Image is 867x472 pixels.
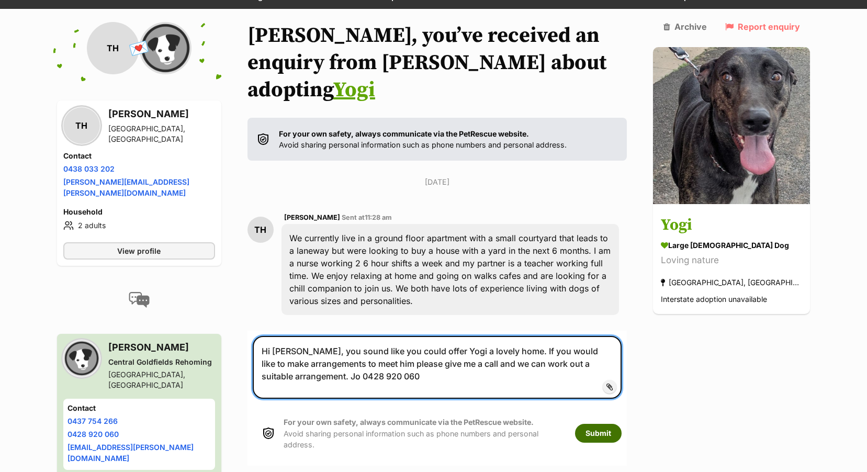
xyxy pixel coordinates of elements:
[284,417,565,450] p: Avoid sharing personal information such as phone numbers and personal address.
[661,254,802,268] div: Loving nature
[108,369,215,390] div: [GEOGRAPHIC_DATA], [GEOGRAPHIC_DATA]
[279,129,529,138] strong: For your own safety, always communicate via the PetRescue website.
[67,443,194,463] a: [EMAIL_ADDRESS][PERSON_NAME][DOMAIN_NAME]
[63,177,189,197] a: [PERSON_NAME][EMAIL_ADDRESS][PERSON_NAME][DOMAIN_NAME]
[284,418,534,426] strong: For your own safety, always communicate via the PetRescue website.
[67,417,118,425] a: 0437 754 266
[108,357,215,367] div: Central Goldfields Rehoming
[575,424,622,443] button: Submit
[282,224,620,315] div: We currently live in a ground floor apartment with a small courtyard that leads to a laneway but ...
[661,295,767,304] span: Interstate adoption unavailable
[67,403,211,413] h4: Contact
[63,219,215,232] li: 2 adults
[663,22,707,31] a: Archive
[127,37,151,60] span: 💌
[139,22,192,74] img: Central Goldfields Rehoming profile pic
[108,107,215,121] h3: [PERSON_NAME]
[108,340,215,355] h3: [PERSON_NAME]
[63,340,100,377] img: Central Goldfields Rehoming profile pic
[365,213,392,221] span: 11:28 am
[333,77,375,103] a: Yogi
[108,123,215,144] div: [GEOGRAPHIC_DATA], [GEOGRAPHIC_DATA]
[661,276,802,290] div: [GEOGRAPHIC_DATA], [GEOGRAPHIC_DATA]
[117,245,161,256] span: View profile
[63,107,100,144] div: TH
[247,176,627,187] p: [DATE]
[279,128,567,151] p: Avoid sharing personal information such as phone numbers and personal address.
[661,240,802,251] div: large [DEMOGRAPHIC_DATA] Dog
[63,242,215,260] a: View profile
[63,164,115,173] a: 0438 033 202
[129,292,150,308] img: conversation-icon-4a6f8262b818ee0b60e3300018af0b2d0b884aa5de6e9bcb8d3d4eeb1a70a7c4.svg
[284,213,340,221] span: [PERSON_NAME]
[653,47,810,204] img: Yogi
[63,207,215,217] h4: Household
[342,213,392,221] span: Sent at
[63,151,215,161] h4: Contact
[725,22,800,31] a: Report enquiry
[661,214,802,238] h3: Yogi
[67,430,119,439] a: 0428 920 060
[87,22,139,74] div: TH
[247,22,627,104] h1: [PERSON_NAME], you’ve received an enquiry from [PERSON_NAME] about adopting
[653,206,810,314] a: Yogi large [DEMOGRAPHIC_DATA] Dog Loving nature [GEOGRAPHIC_DATA], [GEOGRAPHIC_DATA] Interstate a...
[247,217,274,243] div: TH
